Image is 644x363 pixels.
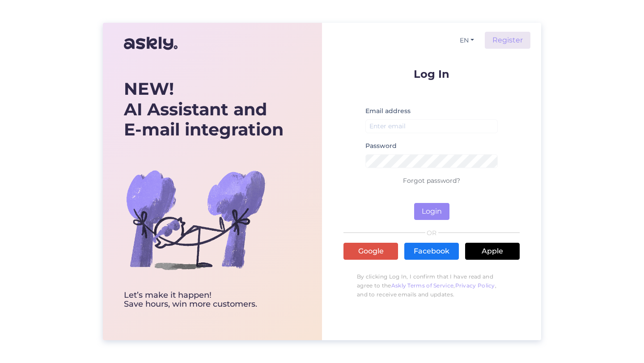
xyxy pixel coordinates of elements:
[343,268,520,304] p: By clicking Log In, I confirm that I have read and agree to the , , and to receive emails and upd...
[465,243,520,260] a: Apple
[124,79,284,140] div: AI Assistant and E-mail integration
[455,282,495,289] a: Privacy Policy
[343,243,398,260] a: Google
[403,177,460,185] a: Forgot password?
[485,32,530,49] a: Register
[124,33,178,54] img: Askly
[365,106,411,116] label: Email address
[425,230,438,236] span: OR
[124,291,284,309] div: Let’s make it happen! Save hours, win more customers.
[365,141,397,151] label: Password
[456,34,478,47] button: EN
[365,119,498,133] input: Enter email
[343,68,520,80] p: Log In
[391,282,454,289] a: Askly Terms of Service
[404,243,459,260] a: Facebook
[124,148,267,291] img: bg-askly
[124,78,174,99] b: NEW!
[414,203,449,220] button: Login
